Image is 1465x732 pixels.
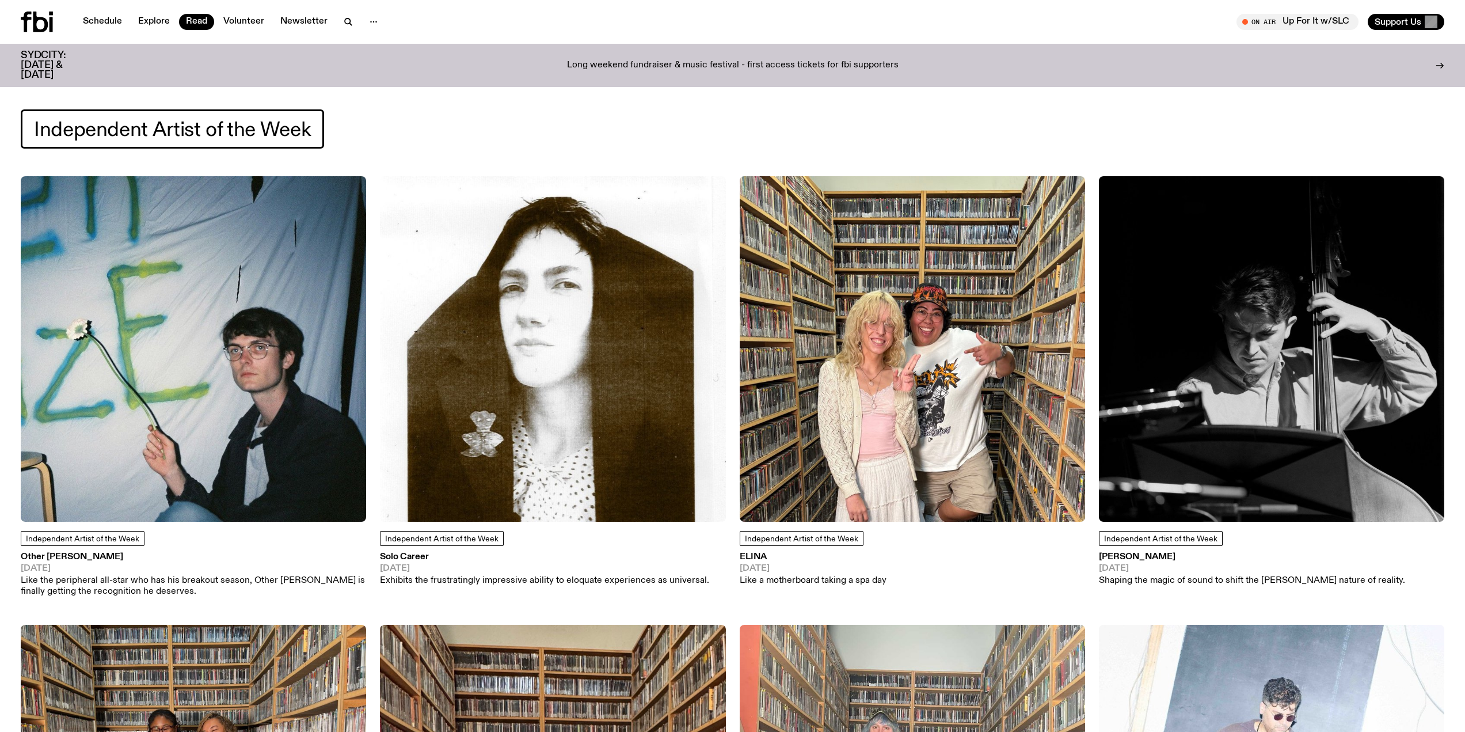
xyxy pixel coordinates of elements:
img: Black and white photo of musician Jacques Emery playing his double bass reading sheet music. [1099,176,1444,522]
img: A slightly sepia tinged, black and white portrait of Solo Career. She is looking at the camera wi... [380,176,725,522]
a: Newsletter [273,14,334,30]
h3: Other [PERSON_NAME] [21,553,366,562]
h3: [PERSON_NAME] [1099,553,1405,562]
span: Independent Artist of the Week [745,535,858,543]
a: Independent Artist of the Week [1099,531,1223,546]
a: Explore [131,14,177,30]
p: Exhibits the frustratingly impressive ability to eloquate experiences as universal. [380,575,709,586]
h3: Solo Career [380,553,709,562]
span: [DATE] [1099,564,1405,573]
span: [DATE] [740,564,886,573]
button: Support Us [1368,14,1444,30]
a: Independent Artist of the Week [21,531,144,546]
span: [DATE] [21,564,366,573]
span: Independent Artist of the Week [1104,535,1217,543]
a: Solo Career[DATE]Exhibits the frustratingly impressive ability to eloquate experiences as universal. [380,553,709,586]
p: Long weekend fundraiser & music festival - first access tickets for fbi supporters [567,60,899,71]
a: Volunteer [216,14,271,30]
a: [PERSON_NAME][DATE]Shaping the magic of sound to shift the [PERSON_NAME] nature of reality. [1099,553,1405,586]
a: Independent Artist of the Week [740,531,863,546]
a: Other [PERSON_NAME][DATE]Like the peripheral all-star who has his breakout season, Other [PERSON_... [21,553,366,597]
span: [DATE] [380,564,709,573]
p: Like the peripheral all-star who has his breakout season, Other [PERSON_NAME] is finally getting ... [21,575,366,597]
span: Independent Artist of the Week [385,535,499,543]
h3: SYDCITY: [DATE] & [DATE] [21,51,94,80]
a: ELINA[DATE]Like a motherboard taking a spa day [740,553,886,586]
a: Independent Artist of the Week [380,531,504,546]
img: Other Joe sits to the right of frame, eyes acast, holding a flower with a long stem. He is sittin... [21,176,366,522]
button: On AirUp For It w/SLC [1236,14,1359,30]
h3: ELINA [740,553,886,562]
span: Support Us [1375,17,1421,27]
span: Independent Artist of the Week [34,118,311,141]
p: Like a motherboard taking a spa day [740,575,886,586]
a: Schedule [76,14,129,30]
p: Shaping the magic of sound to shift the [PERSON_NAME] nature of reality. [1099,575,1405,586]
a: Read [179,14,214,30]
span: Independent Artist of the Week [26,535,139,543]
